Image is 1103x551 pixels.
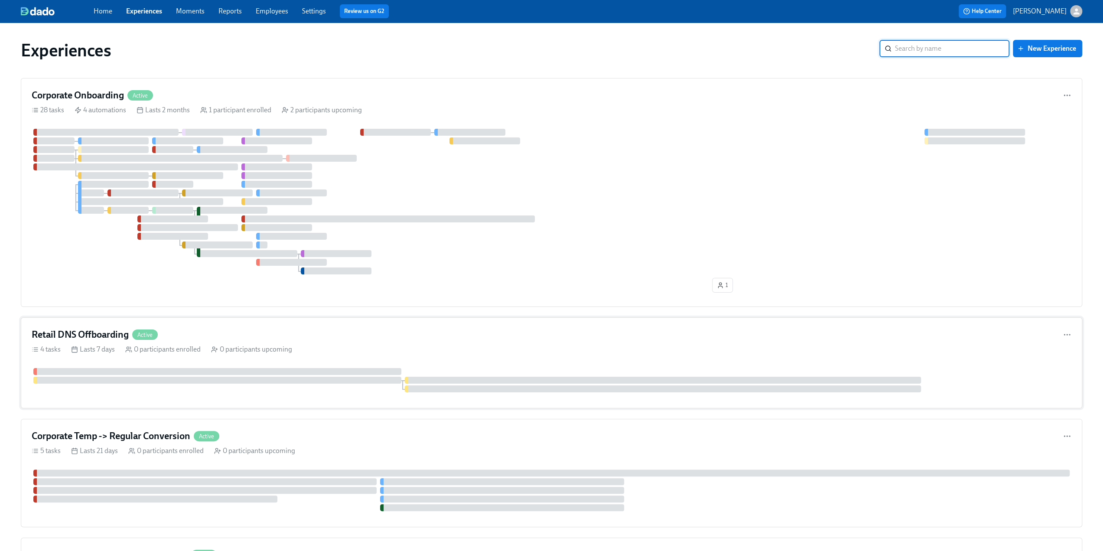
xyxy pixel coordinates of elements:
span: New Experience [1019,44,1076,53]
h4: Retail DNS Offboarding [32,328,129,341]
div: 0 participants enrolled [125,345,201,354]
div: 0 participants enrolled [128,446,204,456]
div: 4 tasks [32,345,61,354]
h4: Corporate Temp -> Regular Conversion [32,430,190,443]
h1: Experiences [21,40,111,61]
input: Search by name [895,40,1009,57]
span: Help Center [963,7,1002,16]
a: Experiences [126,7,162,15]
img: dado [21,7,55,16]
div: 0 participants upcoming [214,446,295,456]
div: 5 tasks [32,446,61,456]
span: Active [194,433,219,440]
button: Review us on G2 [340,4,389,18]
a: Retail DNS OffboardingActive4 tasks Lasts 7 days 0 participants enrolled 0 participants upcoming [21,317,1082,408]
a: Corporate Temp -> Regular ConversionActive5 tasks Lasts 21 days 0 participants enrolled 0 partici... [21,419,1082,527]
div: Lasts 7 days [71,345,115,354]
a: Moments [176,7,205,15]
a: Home [94,7,112,15]
span: Active [132,332,158,338]
div: 28 tasks [32,105,64,115]
div: 0 participants upcoming [211,345,292,354]
div: Lasts 21 days [71,446,118,456]
span: Active [127,92,153,99]
a: Reports [218,7,242,15]
a: Corporate OnboardingActive28 tasks 4 automations Lasts 2 months 1 participant enrolled 2 particip... [21,78,1082,307]
button: 1 [712,278,733,293]
a: Review us on G2 [344,7,384,16]
div: 4 automations [75,105,126,115]
button: [PERSON_NAME] [1013,5,1082,17]
button: New Experience [1013,40,1082,57]
a: Employees [256,7,288,15]
h4: Corporate Onboarding [32,89,124,102]
button: Help Center [959,4,1006,18]
span: 1 [717,281,728,290]
p: [PERSON_NAME] [1013,7,1067,16]
a: dado [21,7,94,16]
div: 1 participant enrolled [200,105,271,115]
a: Settings [302,7,326,15]
div: 2 participants upcoming [282,105,362,115]
div: Lasts 2 months [137,105,190,115]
